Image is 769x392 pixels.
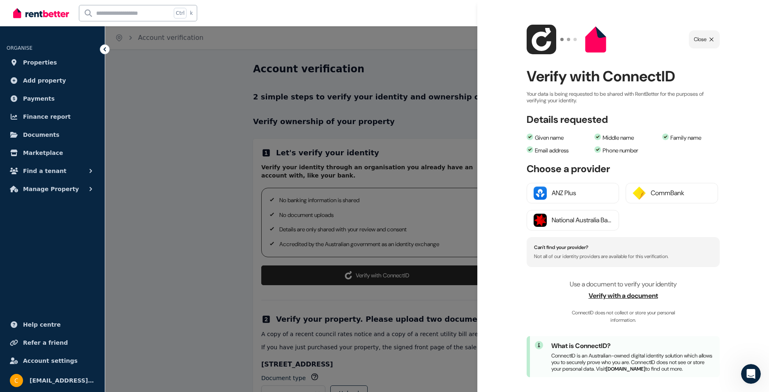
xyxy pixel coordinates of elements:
div: Recent messageJeremy avatarRochelle avatarEarl avatarHey there 👋 Welcome to RentBetter! On RentBe... [8,125,156,168]
div: Recent message [17,132,147,141]
button: Help [110,256,164,289]
li: Phone number [594,146,658,155]
h2: What is ConnectID? [551,341,715,351]
span: Search for help [17,215,67,224]
span: ConnectID does not collect or store your personal information. [562,309,685,324]
span: Payments [23,94,55,104]
a: Finance report [7,108,98,125]
button: Messages [55,256,109,289]
span: Add property [23,76,66,85]
h4: Can't find your provider? [534,244,712,250]
span: Finance report [23,112,71,122]
a: Properties [7,54,98,71]
div: Close [141,13,156,28]
p: How can we help? [16,100,148,114]
span: Refer a friend [23,338,68,348]
li: Middle name [594,134,658,142]
div: We'll be back online in 1 hour [17,188,137,196]
div: How much does it cost? [17,249,138,258]
p: Not all of our identity providers are available for this verification. [534,254,712,259]
a: Account settings [7,353,98,369]
a: Refer a friend [7,334,98,351]
span: Home [18,277,37,283]
img: logo [16,16,71,28]
a: Add property [7,72,98,89]
h3: Details requested [527,114,608,125]
a: Documents [7,127,98,143]
span: Marketplace [23,148,63,158]
iframe: Intercom live chat [741,364,761,384]
span: [EMAIL_ADDRESS][DOMAIN_NAME] [30,376,95,385]
img: catchcattsy.56@gmail.com [10,374,23,387]
div: Rental Payments - How They Work [12,231,152,246]
span: Help centre [23,320,61,330]
h2: Verify with ConnectID [527,65,720,88]
span: Ctrl [174,8,186,18]
button: Manage Property [7,181,98,197]
span: Use a document to verify your identity [570,280,677,288]
span: Manage Property [23,184,79,194]
div: Jeremy avatarRochelle avatarEarl avatarHey there 👋 Welcome to RentBetter! On RentBetter, taking c... [9,137,156,168]
button: Search for help [12,211,152,228]
img: Profile image for Rochelle [104,13,120,30]
div: National Australia Bank [552,215,612,225]
button: Close popup [689,30,720,48]
li: Given name [527,134,590,142]
p: ConnectID is an Australian-owned digital identity solution which allows you to securely prove who... [551,353,715,372]
span: Properties [23,58,57,67]
span: Hey there 👋 Welcome to RentBetter! On RentBetter, taking control and managing your property is ea... [35,145,499,151]
div: CommBank [651,188,711,198]
img: RentBetter [13,7,69,19]
a: Help centre [7,316,98,333]
div: Send us a message [17,179,137,188]
button: ANZ Plus [527,183,619,203]
img: Profile image for Earl [88,13,104,30]
span: Account settings [23,356,78,366]
img: Earl avatar [23,152,32,161]
li: Family name [662,134,726,142]
img: Profile image for Jeremy [119,13,136,30]
span: Help [130,277,143,283]
p: Your data is being requested to be shared with RentBetter for the purposes of verifying your iden... [527,91,720,104]
a: Payments [7,90,98,107]
div: RentBetter [35,152,66,161]
span: Verify with a document [527,291,720,301]
span: ORGANISE [7,45,32,51]
button: National Australia Bank [527,210,619,231]
span: k [190,10,193,16]
p: Hi [EMAIL_ADDRESS][DOMAIN_NAME] 👋 [16,58,148,100]
span: Messages [68,277,97,283]
a: Marketplace [7,145,98,161]
img: RP logo [581,25,610,54]
div: ANZ Plus [552,188,612,198]
div: Send us a messageWe'll be back online in 1 hour [8,172,156,203]
button: CommBank [626,183,718,203]
img: Jeremy avatar [19,145,29,155]
span: Documents [23,130,60,140]
span: Close [694,35,707,44]
button: Find a tenant [7,163,98,179]
div: • 3m ago [67,152,92,161]
div: Rental Payments - How They Work [17,234,138,243]
img: Rochelle avatar [16,152,25,161]
h3: Choose a provider [527,163,720,175]
li: Email address [527,146,590,155]
span: Find a tenant [23,166,67,176]
a: [DOMAIN_NAME] [606,366,645,372]
div: How much does it cost? [12,246,152,261]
